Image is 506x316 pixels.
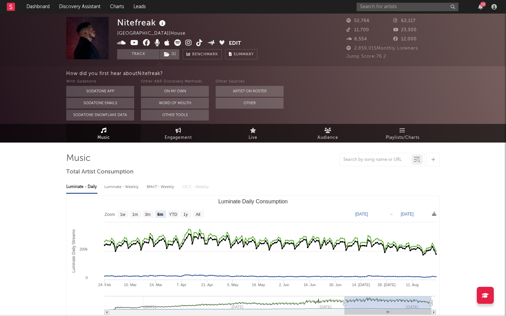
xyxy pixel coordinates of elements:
a: Music [66,124,141,143]
span: Total Artist Consumption [66,168,133,176]
button: Sodatone Emails [66,98,134,109]
span: Live [249,134,257,142]
a: Benchmark [183,49,222,59]
input: Search by song name or URL [340,157,412,163]
span: 8,554 [346,37,367,41]
text: 24. Feb [98,283,111,287]
text: 14. [DATE] [352,283,370,287]
text: 11. Aug [406,283,418,287]
text: Luminate Daily Streams [71,229,76,273]
text: Luminate Daily Consumption [218,199,288,204]
div: BMAT - Weekly [147,181,176,193]
text: YTD [169,212,177,217]
text: 1y [183,212,188,217]
button: Other [216,98,284,109]
text: 10. Mar [124,283,137,287]
input: Search for artists [357,3,458,11]
button: On My Own [141,86,209,97]
text: 200k [79,247,88,251]
button: Track [117,49,160,59]
button: Other Tools [141,110,209,120]
text: 3m [145,212,151,217]
text: 2. Jun [279,283,289,287]
text: 7. Apr [177,283,186,287]
button: Edit [229,39,241,48]
a: Audience [290,124,365,143]
div: How did you first hear about Nitefreak ? [66,70,506,78]
button: Summary [225,49,257,59]
button: Sodatone Snowflake Data [66,110,134,120]
div: [GEOGRAPHIC_DATA] | House [117,30,201,38]
div: 13 [480,2,486,7]
text: 24. Mar [149,283,162,287]
text: 1m [132,212,138,217]
text: All [196,212,200,217]
button: 13 [478,4,483,10]
text: → [389,212,393,217]
text: 19. May [252,283,265,287]
div: With Sodatone [66,78,134,86]
text: 16. Jun [304,283,316,287]
button: Word Of Mouth [141,98,209,109]
button: Artist on Roster [216,86,284,97]
div: Luminate - Daily [66,181,97,193]
span: Benchmark [192,51,218,59]
div: Luminate - Weekly [104,181,140,193]
span: Music [97,134,110,142]
div: Nitefreak [117,17,167,28]
text: 6m [157,212,163,217]
text: 0 [86,276,88,280]
text: 28. [DATE] [378,283,396,287]
span: Audience [318,134,338,142]
text: 21. Apr [201,283,213,287]
text: [DATE] [355,212,368,217]
text: Zoom [105,212,115,217]
span: 12,000 [393,37,417,41]
text: 1w [120,212,126,217]
div: Other Sources [216,78,284,86]
a: Playlists/Charts [365,124,440,143]
span: 62,117 [393,19,416,23]
span: Summary [234,53,254,56]
span: 23,300 [393,28,417,32]
span: 11,700 [346,28,369,32]
text: [DATE] [401,212,414,217]
a: Engagement [141,124,216,143]
span: Playlists/Charts [386,134,419,142]
span: ( 1 ) [160,49,180,59]
span: Jump Score: 76.2 [346,54,386,59]
text: 30. Jun [329,283,341,287]
span: Engagement [165,134,192,142]
div: Other A&R Discovery Methods [141,78,209,86]
a: Live [216,124,290,143]
span: 52,766 [346,19,370,23]
button: (1) [160,49,179,59]
text: 5. May [227,283,239,287]
button: Sodatone App [66,86,134,97]
span: 2,859,015 Monthly Listeners [346,46,418,51]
